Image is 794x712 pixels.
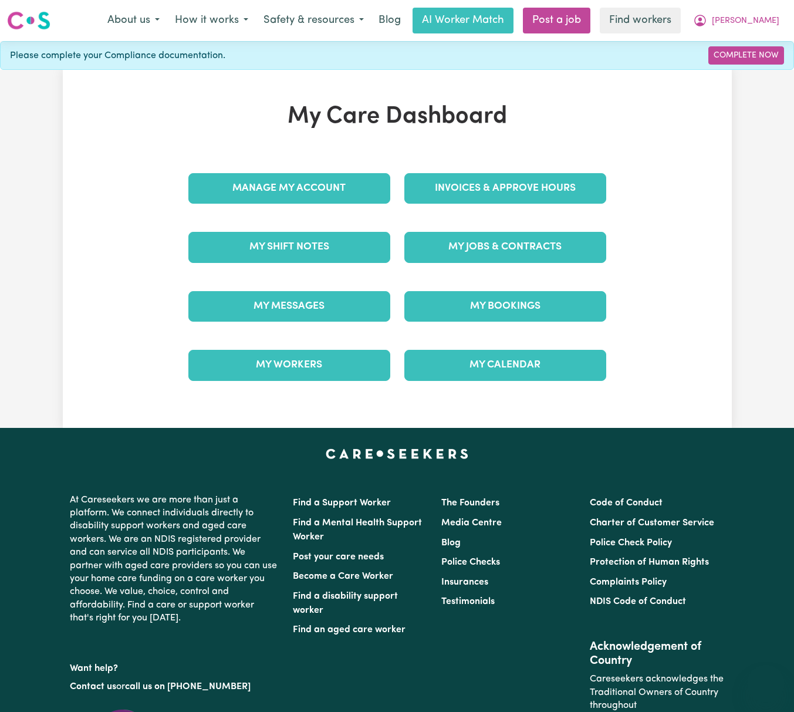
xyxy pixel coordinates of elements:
p: Want help? [70,657,279,675]
a: Post your care needs [293,552,384,562]
a: Media Centre [441,518,502,528]
a: My Messages [188,291,390,322]
a: Complaints Policy [590,578,667,587]
h2: Acknowledgement of Country [590,640,724,668]
img: Careseekers logo [7,10,50,31]
a: Blog [441,538,461,548]
button: About us [100,8,167,33]
span: [PERSON_NAME] [712,15,779,28]
a: My Bookings [404,291,606,322]
a: NDIS Code of Conduct [590,597,686,606]
a: Find a Mental Health Support Worker [293,518,422,542]
a: My Calendar [404,350,606,380]
a: Police Checks [441,558,500,567]
a: Complete Now [708,46,784,65]
a: My Jobs & Contracts [404,232,606,262]
a: Charter of Customer Service [590,518,714,528]
a: Become a Care Worker [293,572,393,581]
a: Careseekers home page [326,449,468,458]
a: Invoices & Approve Hours [404,173,606,204]
a: Find workers [600,8,681,33]
button: My Account [685,8,787,33]
a: My Workers [188,350,390,380]
p: At Careseekers we are more than just a platform. We connect individuals directly to disability su... [70,489,279,630]
a: Find an aged care worker [293,625,406,635]
a: call us on [PHONE_NUMBER] [125,682,251,691]
a: Police Check Policy [590,538,672,548]
a: Code of Conduct [590,498,663,508]
iframe: Button to launch messaging window [747,665,785,703]
a: Protection of Human Rights [590,558,709,567]
a: Post a job [523,8,590,33]
a: The Founders [441,498,499,508]
a: Manage My Account [188,173,390,204]
button: How it works [167,8,256,33]
a: Insurances [441,578,488,587]
a: Find a disability support worker [293,592,398,615]
a: Find a Support Worker [293,498,391,508]
span: Please complete your Compliance documentation. [10,49,225,63]
a: Contact us [70,682,116,691]
a: My Shift Notes [188,232,390,262]
a: Blog [371,8,408,33]
button: Safety & resources [256,8,371,33]
a: Testimonials [441,597,495,606]
a: Careseekers logo [7,7,50,34]
a: AI Worker Match [413,8,513,33]
h1: My Care Dashboard [181,103,613,131]
p: or [70,676,279,698]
